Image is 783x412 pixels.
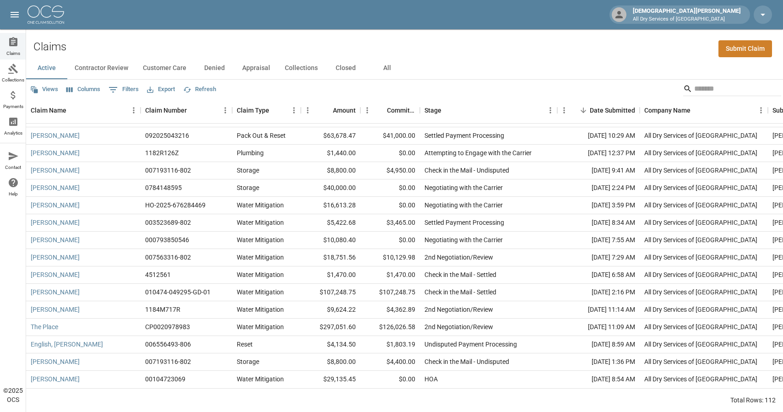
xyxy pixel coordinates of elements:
[237,340,253,349] div: Reset
[269,104,282,117] button: Sort
[644,322,757,331] div: All Dry Services of Atlanta
[557,353,640,371] div: [DATE] 1:36 PM
[360,353,420,371] div: $4,400.00
[301,232,360,249] div: $10,080.40
[301,249,360,266] div: $18,751.56
[232,98,301,123] div: Claim Type
[145,131,189,140] div: 092025043216
[31,305,80,314] a: [PERSON_NAME]
[301,179,360,197] div: $40,000.00
[187,104,200,117] button: Sort
[33,40,66,54] h2: Claims
[31,148,80,157] a: [PERSON_NAME]
[557,336,640,353] div: [DATE] 8:59 AM
[557,214,640,232] div: [DATE] 8:34 AM
[9,192,18,196] span: Help
[420,98,557,123] div: Stage
[136,57,194,79] button: Customer Care
[644,201,757,210] div: All Dry Services of Atlanta
[644,131,757,140] div: All Dry Services of Atlanta
[644,218,757,227] div: All Dry Services of Atlanta
[127,103,141,117] button: Menu
[424,322,493,331] div: 2nd Negotiation/Review
[27,5,64,24] img: ocs-logo-white-transparent.png
[237,218,284,227] div: Water Mitigation
[360,98,420,123] div: Committed Amount
[145,166,191,175] div: 007193116-802
[31,98,66,123] div: Claim Name
[557,103,571,117] button: Menu
[145,287,211,297] div: 010474-049295-GD-01
[237,166,259,175] div: Storage
[644,357,757,366] div: All Dry Services of Atlanta
[301,266,360,284] div: $1,470.00
[28,82,60,97] button: Views
[557,197,640,214] div: [DATE] 3:59 PM
[387,98,415,123] div: Committed Amount
[557,98,640,123] div: Date Submitted
[237,131,286,140] div: Pack Out & Reset
[3,386,23,404] div: © 2025 OCS
[633,16,741,23] p: All Dry Services of [GEOGRAPHIC_DATA]
[301,214,360,232] div: $5,422.68
[145,218,191,227] div: 003523689-802
[691,104,703,117] button: Sort
[441,104,454,117] button: Sort
[26,57,67,79] button: Active
[644,287,757,297] div: All Dry Services of Atlanta
[218,103,232,117] button: Menu
[360,284,420,301] div: $107,248.75
[31,322,58,331] a: The Place
[31,218,80,227] a: [PERSON_NAME]
[683,81,781,98] div: Search
[360,197,420,214] div: $0.00
[424,287,496,297] div: Check in the Mail - Settled
[237,270,284,279] div: Water Mitigation
[145,340,191,349] div: 006556493-806
[644,98,691,123] div: Company Name
[629,6,745,23] div: [DEMOGRAPHIC_DATA][PERSON_NAME]
[360,319,420,336] div: $126,026.58
[360,103,374,117] button: Menu
[237,357,259,366] div: Storage
[424,148,532,157] div: Attempting to Engage with the Carrier
[360,371,420,388] div: $0.00
[557,301,640,319] div: [DATE] 11:14 AM
[424,235,503,244] div: Negotiating with the Carrier
[644,148,757,157] div: All Dry Services of Atlanta
[64,82,103,97] button: Select columns
[301,127,360,145] div: $63,678.47
[325,57,366,79] button: Closed
[557,162,640,179] div: [DATE] 9:41 AM
[31,166,80,175] a: [PERSON_NAME]
[31,270,80,279] a: [PERSON_NAME]
[644,305,757,314] div: All Dry Services of Atlanta
[640,98,768,123] div: Company Name
[301,336,360,353] div: $4,134.50
[5,165,21,170] span: Contact
[360,127,420,145] div: $41,000.00
[557,266,640,284] div: [DATE] 6:58 AM
[145,201,206,210] div: HO-2025-676284469
[360,145,420,162] div: $0.00
[31,357,80,366] a: [PERSON_NAME]
[67,57,136,79] button: Contractor Review
[301,103,315,117] button: Menu
[287,103,301,117] button: Menu
[145,305,180,314] div: 1184M717R
[145,374,185,384] div: 00104723069
[145,253,191,262] div: 007563316-802
[301,145,360,162] div: $1,440.00
[424,340,517,349] div: Undisputed Payment Processing
[557,371,640,388] div: [DATE] 8:54 AM
[106,82,141,97] button: Show filters
[301,98,360,123] div: Amount
[141,98,232,123] div: Claim Number
[424,374,438,384] div: HOA
[301,301,360,319] div: $9,624.22
[237,235,284,244] div: Water Mitigation
[5,5,24,24] button: open drawer
[730,396,776,405] div: Total Rows: 112
[360,179,420,197] div: $0.00
[31,340,103,349] a: English, [PERSON_NAME]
